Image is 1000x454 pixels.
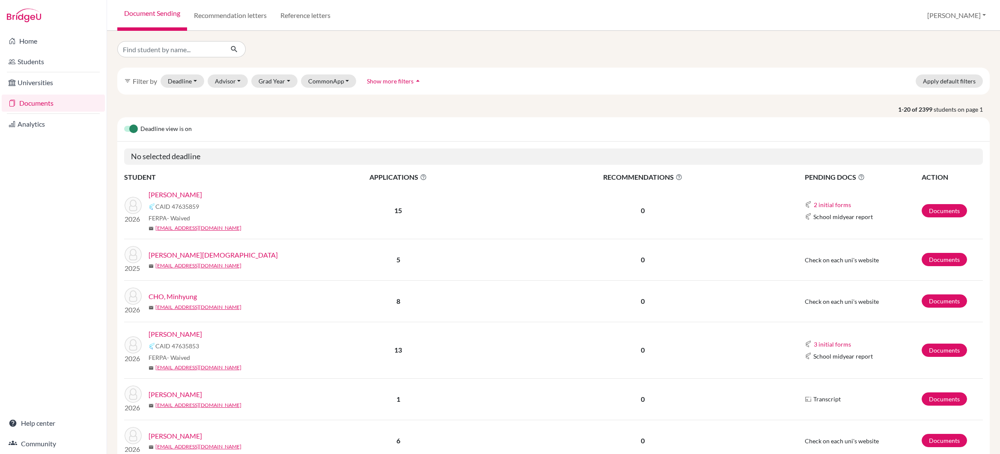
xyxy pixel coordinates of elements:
b: 5 [396,255,400,264]
span: - Waived [167,214,190,222]
a: Documents [2,95,105,112]
img: Common App logo [149,203,155,210]
p: 0 [502,394,784,404]
span: CAID 47635859 [155,202,199,211]
th: STUDENT [124,172,295,183]
p: 2026 [125,403,142,413]
a: Documents [922,253,967,266]
a: Community [2,435,105,452]
a: [EMAIL_ADDRESS][DOMAIN_NAME] [155,364,241,371]
p: 2026 [125,305,142,315]
a: CHO, Minhyung [149,291,197,302]
a: [EMAIL_ADDRESS][DOMAIN_NAME] [155,262,241,270]
h5: No selected deadline [124,148,983,165]
a: [EMAIL_ADDRESS][DOMAIN_NAME] [155,443,241,451]
a: Students [2,53,105,70]
a: [PERSON_NAME] [149,190,202,200]
i: filter_list [124,77,131,84]
span: School midyear report [813,352,873,361]
a: Documents [922,434,967,447]
a: Help center [2,415,105,432]
p: 0 [502,296,784,306]
a: Documents [922,294,967,308]
span: Check on each uni's website [805,256,879,264]
a: Universities [2,74,105,91]
strong: 1-20 of 2399 [898,105,934,114]
a: [PERSON_NAME][DEMOGRAPHIC_DATA] [149,250,278,260]
a: Analytics [2,116,105,133]
span: mail [149,365,154,371]
span: Check on each uni's website [805,298,879,305]
b: 13 [394,346,402,354]
button: Deadline [161,74,204,88]
span: PENDING DOCS [805,172,921,182]
span: CAID 47635853 [155,341,199,350]
img: Common App logo [805,353,812,359]
a: [EMAIL_ADDRESS][DOMAIN_NAME] [155,224,241,232]
button: Show more filtersarrow_drop_up [360,74,429,88]
p: 0 [502,345,784,355]
b: 15 [394,206,402,214]
button: 2 initial forms [813,200,851,210]
span: RECOMMENDATIONS [502,172,784,182]
span: mail [149,403,154,408]
p: 0 [502,205,784,216]
img: Common App logo [805,213,812,220]
p: 0 [502,255,784,265]
img: UNNI, Gayatri [125,386,142,403]
img: Common App logo [805,201,812,208]
a: Documents [922,392,967,406]
span: FERPA [149,353,190,362]
p: 2025 [125,263,142,273]
p: 2026 [125,353,142,364]
span: Show more filters [367,77,414,85]
b: 8 [396,297,400,305]
span: students on page 1 [934,105,990,114]
img: Common App logo [805,341,812,347]
button: Grad Year [251,74,298,88]
span: APPLICATIONS [296,172,501,182]
img: Parchments logo [805,396,812,403]
button: 3 initial forms [813,339,851,349]
span: mail [149,226,154,231]
b: 1 [396,395,400,403]
a: Home [2,33,105,50]
span: mail [149,445,154,450]
span: mail [149,305,154,310]
p: 0 [502,436,784,446]
a: [PERSON_NAME] [149,329,202,339]
span: mail [149,264,154,269]
img: Bridge-U [7,9,41,22]
a: Documents [922,204,967,217]
span: FERPA [149,214,190,223]
i: arrow_drop_up [414,77,422,85]
img: ZHANG, Ziyan [125,427,142,444]
a: [PERSON_NAME] [149,431,202,441]
a: [PERSON_NAME] [149,389,202,400]
span: Check on each uni's website [805,437,879,445]
img: CHO, Minhyung [125,288,142,305]
th: ACTION [921,172,983,183]
span: Deadline view is on [140,124,192,134]
button: Advisor [208,74,248,88]
img: Chen, Siyu [125,336,142,353]
span: School midyear report [813,212,873,221]
a: Documents [922,344,967,357]
b: 6 [396,436,400,445]
button: CommonApp [301,74,357,88]
input: Find student by name... [117,41,223,57]
a: [EMAIL_ADDRESS][DOMAIN_NAME] [155,401,241,409]
span: Transcript [813,395,841,404]
img: MALVIYA, Vaishnavi [125,246,142,263]
span: - Waived [167,354,190,361]
img: KOHLI, Devansh [125,197,142,214]
button: Apply default filters [916,74,983,88]
span: Filter by [133,77,157,85]
img: Common App logo [149,343,155,350]
p: 2026 [125,214,142,224]
button: [PERSON_NAME] [923,7,990,24]
a: [EMAIL_ADDRESS][DOMAIN_NAME] [155,303,241,311]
